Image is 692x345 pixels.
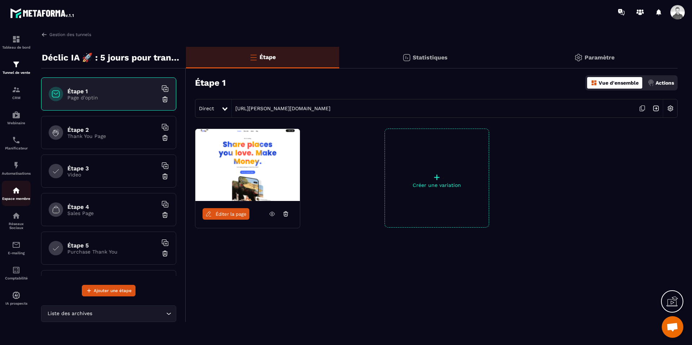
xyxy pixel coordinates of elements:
p: Vue d'ensemble [599,80,639,86]
a: Éditer la page [203,208,249,220]
a: automationsautomationsWebinaire [2,105,31,130]
a: social-networksocial-networkRéseaux Sociaux [2,206,31,235]
p: Créer une variation [385,182,489,188]
p: Actions [656,80,674,86]
span: Liste des archives [46,310,94,318]
p: Déclic IA 🚀 : 5 jours pour transformer ton quotidien [42,50,181,65]
img: image [195,129,300,201]
p: Statistiques [413,54,448,61]
a: automationsautomationsEspace membre [2,181,31,206]
span: Ajouter une étape [94,287,132,294]
img: dashboard-orange.40269519.svg [591,80,597,86]
p: Comptabilité [2,276,31,280]
p: E-mailing [2,251,31,255]
a: automationsautomationsAutomatisations [2,156,31,181]
input: Search for option [94,310,164,318]
img: actions.d6e523a2.png [648,80,654,86]
img: stats.20deebd0.svg [402,53,411,62]
a: emailemailE-mailing [2,235,31,260]
img: automations [12,161,21,170]
button: Ajouter une étape [82,285,136,296]
p: Espace membre [2,197,31,201]
a: formationformationTunnel de vente [2,55,31,80]
h3: Étape 1 [195,78,226,88]
p: CRM [2,96,31,100]
img: bars-o.4a397970.svg [249,53,258,62]
a: schedulerschedulerPlanificateur [2,130,31,156]
p: Paramètre [585,54,615,61]
img: formation [12,85,21,94]
a: formationformationCRM [2,80,31,105]
p: + [385,172,489,182]
img: formation [12,35,21,44]
a: Ouvrir le chat [662,316,683,338]
a: Gestion des tunnels [41,31,91,38]
img: arrow-next.bcc2205e.svg [649,102,663,115]
img: arrow [41,31,48,38]
h6: Étape 5 [67,242,158,249]
img: scheduler [12,136,21,144]
img: setting-w.858f3a88.svg [664,102,677,115]
img: trash [161,250,169,257]
img: email [12,241,21,249]
h6: Étape 3 [67,165,158,172]
span: Direct [199,106,214,111]
p: Tableau de bord [2,45,31,49]
p: Page d'optin [67,95,158,100]
p: Planificateur [2,146,31,150]
img: trash [161,134,169,142]
img: automations [12,291,21,300]
p: Sales Page [67,210,158,216]
img: logo [10,6,75,19]
a: [URL][PERSON_NAME][DOMAIN_NAME] [232,106,331,111]
img: trash [161,96,169,103]
h6: Étape 4 [67,203,158,210]
p: Tunnel de vente [2,71,31,75]
p: Webinaire [2,121,31,125]
img: social-network [12,211,21,220]
img: automations [12,111,21,119]
a: formationformationTableau de bord [2,30,31,55]
a: accountantaccountantComptabilité [2,260,31,286]
img: trash [161,173,169,180]
div: Search for option [41,305,176,322]
p: IA prospects [2,301,31,305]
h6: Étape 1 [67,88,158,95]
img: formation [12,60,21,69]
p: Automatisations [2,171,31,175]
img: setting-gr.5f69749f.svg [574,53,583,62]
img: automations [12,186,21,195]
p: Video [67,172,158,178]
span: Éditer la page [216,211,247,217]
img: accountant [12,266,21,274]
img: trash [161,211,169,219]
h6: Étape 2 [67,126,158,133]
p: Étape [259,54,276,61]
p: Réseaux Sociaux [2,222,31,230]
p: Purchase Thank You [67,249,158,255]
p: Thank You Page [67,133,158,139]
